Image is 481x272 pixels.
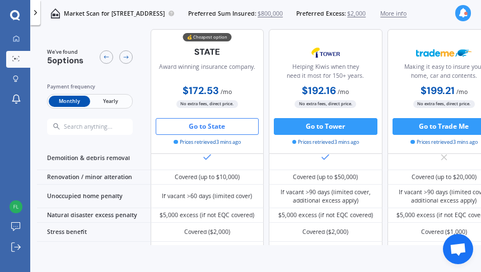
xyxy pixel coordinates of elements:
div: Unoccupied home penalty [37,185,151,208]
span: Prices retrieved 3 mins ago [174,138,241,146]
div: Covered ($2,000) [184,228,230,236]
span: No extra fees, direct price. [176,100,238,108]
img: home-and-contents.b802091223b8502ef2dd.svg [50,8,60,18]
div: Natural disaster excess penalty [37,208,151,223]
div: 💰 Cheapest option [183,33,231,41]
div: Payment frequency [47,82,133,91]
div: 15 days [315,245,336,253]
div: Award winning insurance company. [159,63,255,84]
span: Prices retrieved 3 mins ago [410,138,478,146]
span: No extra fees, direct price. [413,100,475,108]
div: 15 days [197,245,217,253]
button: Go to Tower [274,118,377,135]
span: Preferred Sum Insured: [188,10,256,18]
div: Covered (up to $20,000) [412,173,477,181]
div: If vacant >90 days (limited cover, additional excess apply) [275,188,376,205]
span: / mo [221,88,232,96]
span: No extra fees, direct price. [295,100,356,108]
div: Free-look / cancellation period [37,242,151,257]
span: We've found [47,48,83,56]
span: 5 options [47,55,83,66]
img: Trademe.webp [416,42,471,63]
div: Covered (up to $50,000) [293,173,358,181]
span: Yearly [90,96,131,107]
span: / mo [456,88,468,96]
img: Tower.webp [298,42,353,63]
b: $192.16 [302,84,336,97]
div: Demolition & debris removal [37,147,151,170]
p: Market Scan for [STREET_ADDRESS] [64,10,165,18]
div: Covered ($2,000) [302,228,348,236]
div: Open chat [443,234,473,264]
img: State-text-1.webp [179,42,235,62]
div: Covered (up to $10,000) [175,173,240,181]
img: aaa9bfa1525e3caad27f22a9e23baee2 [10,200,22,213]
div: Stress benefit [37,223,151,242]
div: $5,000 excess (if not EQC covered) [160,211,254,219]
div: Covered ($1,000) [421,228,467,236]
span: $800,000 [258,10,283,18]
div: Helping Kiwis when they need it most for 150+ years. [276,63,375,84]
b: $199.21 [421,84,455,97]
button: Go to State [156,118,259,135]
span: Prices retrieved 3 mins ago [292,138,359,146]
b: $172.53 [183,84,219,97]
div: 15 days [433,245,454,253]
span: $2,000 [347,10,366,18]
span: Preferred Excess: [296,10,346,18]
span: More info [380,10,407,18]
span: Monthly [49,96,90,107]
span: / mo [338,88,349,96]
div: Renovation / minor alteration [37,170,151,185]
div: $5,000 excess (if not EQC covered) [278,211,373,219]
input: Search anything... [63,123,149,131]
div: If vacant >60 days (limited cover) [162,192,252,200]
